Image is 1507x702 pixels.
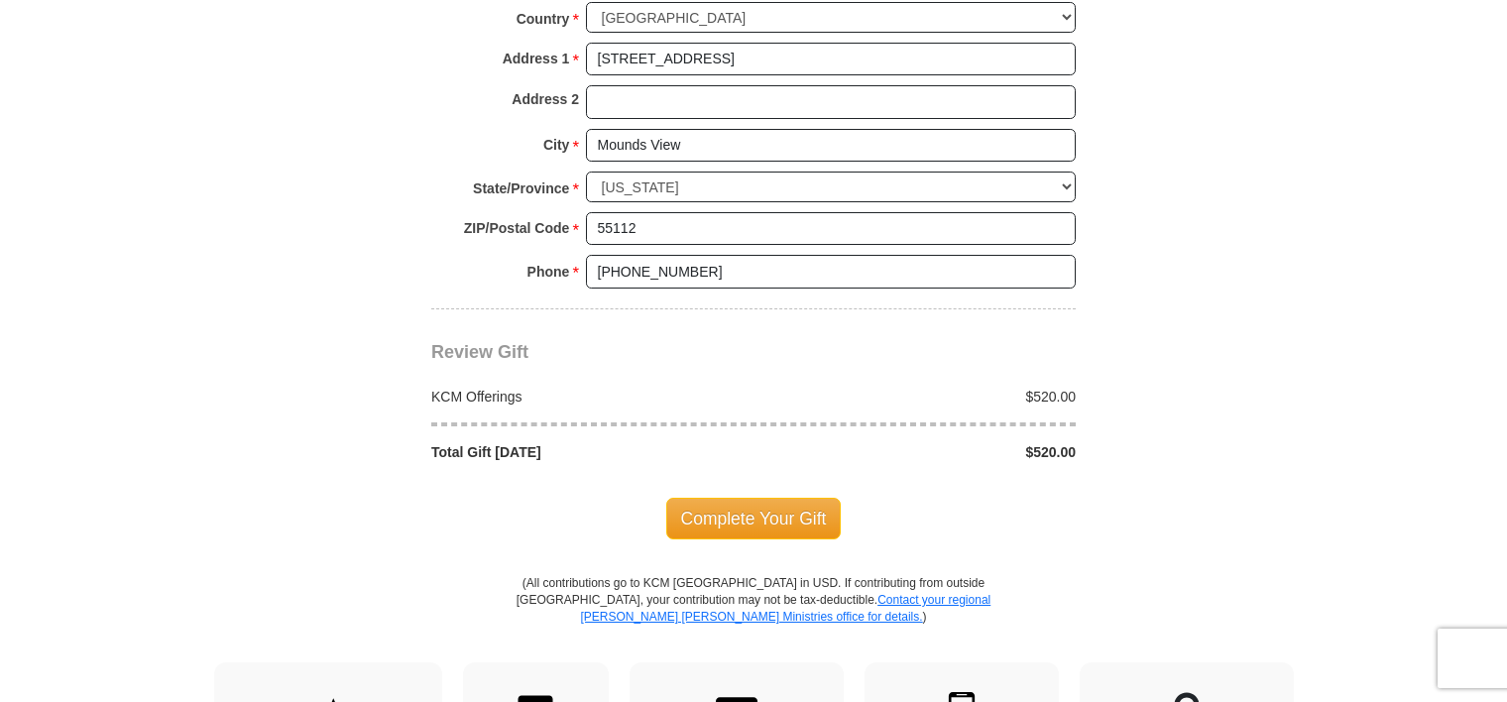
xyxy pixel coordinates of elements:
div: KCM Offerings [421,387,754,407]
strong: Address 1 [503,45,570,72]
strong: Country [517,5,570,33]
p: (All contributions go to KCM [GEOGRAPHIC_DATA] in USD. If contributing from outside [GEOGRAPHIC_D... [516,575,991,661]
strong: Phone [527,258,570,286]
div: Total Gift [DATE] [421,442,754,462]
div: $520.00 [753,442,1087,462]
span: Review Gift [431,342,528,362]
strong: State/Province [473,175,569,202]
strong: ZIP/Postal Code [464,214,570,242]
div: $520.00 [753,387,1087,407]
strong: City [543,131,569,159]
strong: Address 2 [512,85,579,113]
span: Complete Your Gift [666,498,842,539]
